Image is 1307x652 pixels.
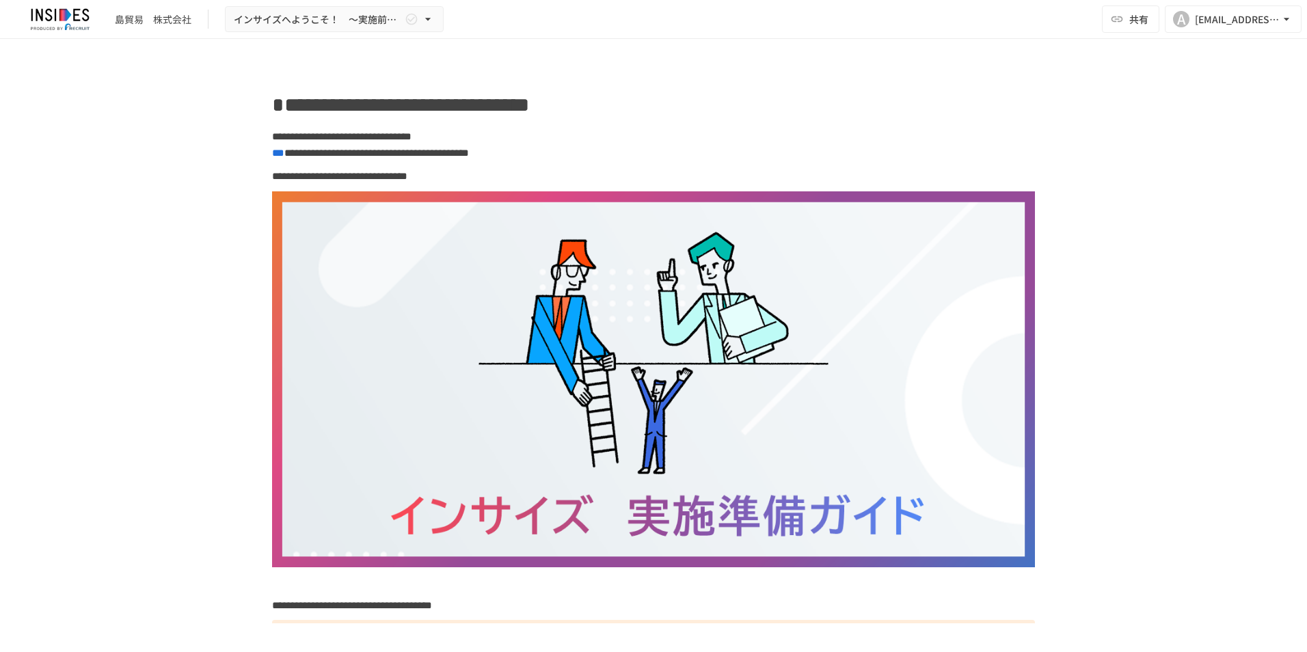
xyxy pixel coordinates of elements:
[234,11,402,28] span: インサイズへようこそ！ ～実施前のご案内～
[225,6,444,33] button: インサイズへようこそ！ ～実施前のご案内～
[16,8,104,30] img: JmGSPSkPjKwBq77AtHmwC7bJguQHJlCRQfAXtnx4WuV
[1129,12,1148,27] span: 共有
[1173,11,1189,27] div: A
[272,191,1035,567] img: xY69pADdgLpeoKoLD8msBJdyYEOF9JWvf6V0bEf2iNl
[1165,5,1302,33] button: A[EMAIL_ADDRESS][DOMAIN_NAME]
[115,12,191,27] div: 島貿易 株式会社
[1195,11,1280,28] div: [EMAIL_ADDRESS][DOMAIN_NAME]
[1102,5,1159,33] button: 共有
